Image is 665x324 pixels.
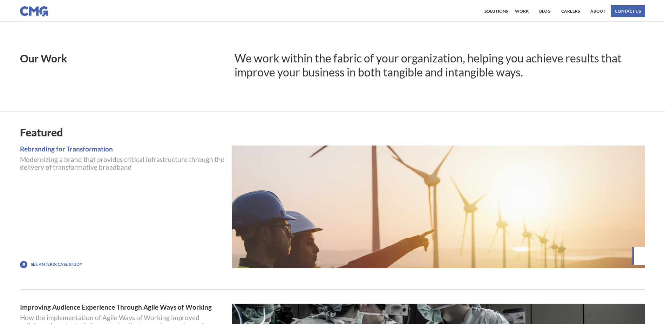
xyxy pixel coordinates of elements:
a: Improving Audience Experience Through Agile Ways of Working [20,304,226,310]
h1: Our Work [20,53,225,63]
a: See Anterix Case Study [31,262,82,267]
a: Rebranding for Transformation [20,146,225,152]
a: About [589,5,607,17]
a: Careers [559,5,582,17]
a: work [513,5,530,17]
h1: We work within the fabric of your organization, helping you achieve results that improve your bus... [235,51,645,79]
a: Anterix logo [232,146,645,268]
img: CMG logo in blue. [20,6,48,17]
img: icon with arrow pointing up and to the right. [20,261,27,268]
p: Modernizing a brand that provides critical infrastructure through the delivery of transformative ... [20,156,225,171]
a: Blog [537,5,552,17]
h1: Featured [20,126,645,139]
div: Solutions [484,9,508,13]
div: contact us [615,9,641,13]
